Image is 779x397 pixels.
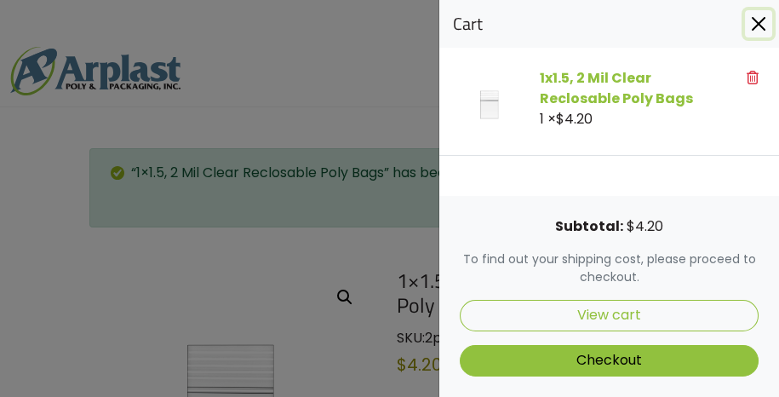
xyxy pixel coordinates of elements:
button: Close [745,10,772,37]
a: Checkout [460,345,759,377]
span: $ [627,216,635,236]
img: 1x1.5, 2 Mil Clear Reclosable Poly Bags [460,75,519,135]
span: 1 × [540,109,593,129]
span: $ [556,109,564,129]
a: View cart [460,300,759,331]
bdi: 4.20 [556,109,593,129]
strong: Subtotal: [555,216,623,236]
p: To find out your shipping cost, please proceed to checkout. [460,250,759,286]
a: 1x1.5, 2 Mil Clear Reclosable Poly Bags [540,68,693,108]
span: Cart [453,14,483,34]
bdi: 4.20 [627,216,663,236]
